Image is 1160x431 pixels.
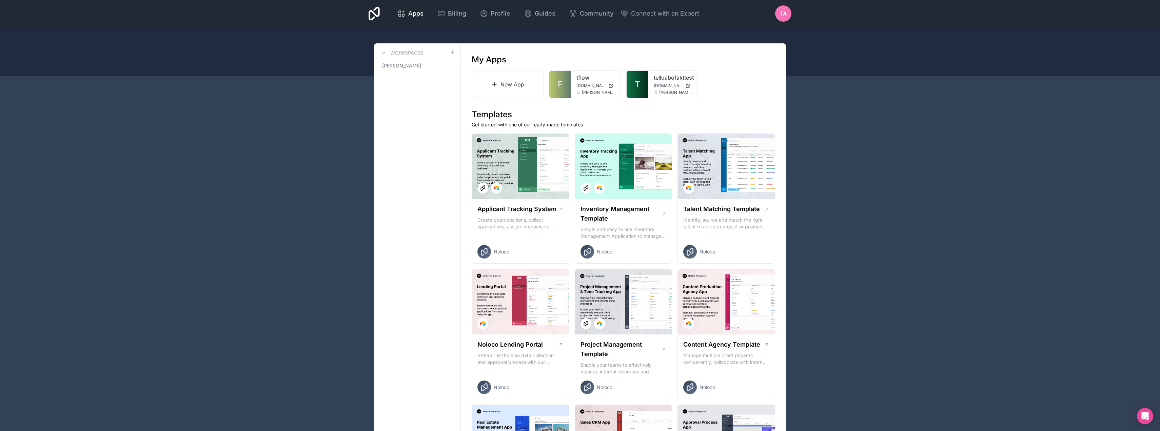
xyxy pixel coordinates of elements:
[472,121,775,128] p: Get started with one of our ready-made templates
[686,185,691,191] img: Airtable Logo
[780,9,787,18] span: TA
[597,248,612,255] span: Noloco
[700,384,715,391] span: Noloco
[597,185,602,191] img: Airtable Logo
[392,6,429,21] a: Apps
[576,83,615,88] a: [DOMAIN_NAME]
[683,204,760,214] h1: Talent Matching Template
[494,185,499,191] img: Airtable Logo
[564,6,619,21] a: Community
[635,79,640,90] span: T
[627,71,648,98] a: T
[408,9,424,18] span: Apps
[597,384,612,391] span: Noloco
[683,352,769,366] p: Manage multiple client projects concurrently, collaborate with internal and external stakeholders...
[659,90,692,95] span: [PERSON_NAME][EMAIL_ADDRESS][PERSON_NAME][DOMAIN_NAME]
[580,9,613,18] span: Community
[448,9,466,18] span: Billing
[558,79,563,90] span: F
[576,74,615,82] a: tflow
[477,204,556,214] h1: Applicant Tracking System
[549,71,571,98] a: F
[654,83,692,88] a: [DOMAIN_NAME]
[379,49,423,57] a: Workspaces
[700,248,715,255] span: Noloco
[477,352,564,366] p: Streamline the loan data collection and approval process with our Lending Portal template.
[472,70,544,98] a: New App
[683,217,769,230] p: Identify, source and match the right talent to an open project or position with our Talent Matchi...
[474,6,516,21] a: Profile
[576,83,606,88] span: [DOMAIN_NAME]
[477,217,564,230] p: Create open positions, collect applications, assign interviewers, centralise candidate feedback a...
[491,9,510,18] span: Profile
[472,109,775,120] h1: Templates
[379,60,455,72] a: [PERSON_NAME]
[581,340,662,359] h1: Project Management Template
[597,321,602,326] img: Airtable Logo
[477,340,543,349] h1: Noloco Lending Portal
[382,62,421,69] span: [PERSON_NAME]
[631,9,699,18] span: Connect with an Expert
[620,9,699,18] button: Connect with an Expert
[683,340,760,349] h1: Content Agency Template
[390,49,423,56] h3: Workspaces
[480,321,486,326] img: Airtable Logo
[581,204,662,223] h1: Inventory Management Template
[654,74,692,82] a: telluabofakttest
[494,384,509,391] span: Noloco
[518,6,561,21] a: Guides
[535,9,555,18] span: Guides
[582,90,615,95] span: [PERSON_NAME][EMAIL_ADDRESS][PERSON_NAME][DOMAIN_NAME]
[654,83,683,88] span: [DOMAIN_NAME]
[581,226,667,240] p: Simple and easy to use Inventory Management Application to manage your stock, orders and Manufact...
[1137,408,1153,424] div: Open Intercom Messenger
[686,321,691,326] img: Airtable Logo
[581,362,667,375] p: Enable your teams to effectively manage internal resources and execute client projects on time.
[432,6,472,21] a: Billing
[472,54,506,65] h1: My Apps
[494,248,509,255] span: Noloco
